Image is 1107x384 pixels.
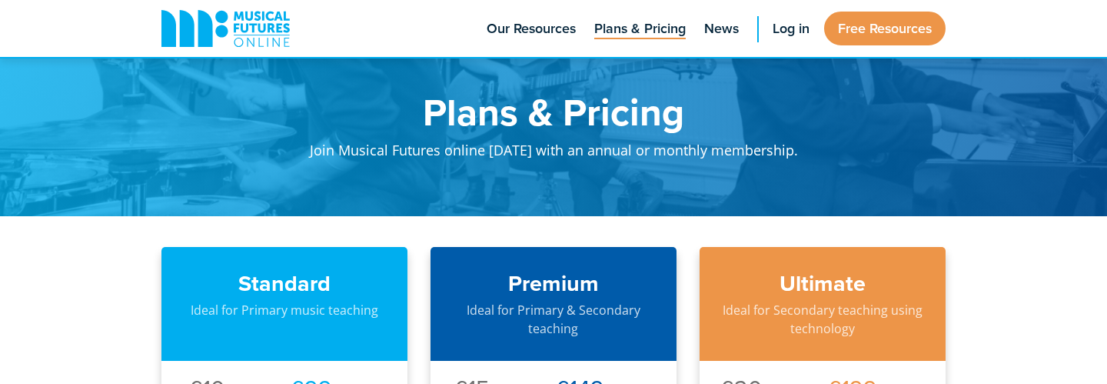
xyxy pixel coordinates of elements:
a: Free Resources [824,12,946,45]
p: Ideal for Primary & Secondary teaching [446,301,661,338]
h3: Premium [446,270,661,297]
h3: Ultimate [715,270,930,297]
p: Ideal for Secondary teaching using technology [715,301,930,338]
h1: Plans & Pricing [254,92,853,131]
p: Join Musical Futures online [DATE] with an annual or monthly membership. [254,131,853,178]
h3: Standard [177,270,392,297]
span: Plans & Pricing [594,18,686,39]
span: Log in [773,18,809,39]
span: Our Resources [487,18,576,39]
p: Ideal for Primary music teaching [177,301,392,319]
span: News [704,18,739,39]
